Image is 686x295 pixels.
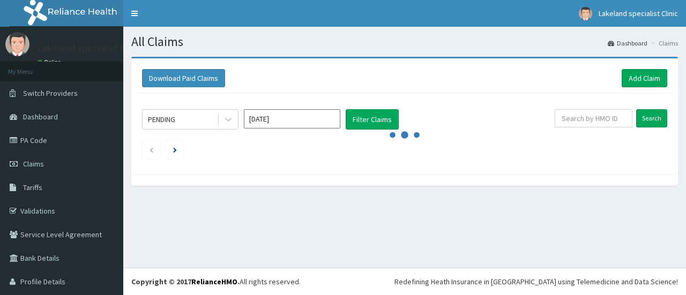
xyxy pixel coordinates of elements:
[394,276,678,287] div: Redefining Heath Insurance in [GEOGRAPHIC_DATA] using Telemedicine and Data Science!
[173,145,177,154] a: Next page
[389,119,421,151] svg: audio-loading
[23,159,44,169] span: Claims
[23,88,78,98] span: Switch Providers
[579,7,592,20] img: User Image
[123,268,686,295] footer: All rights reserved.
[131,277,240,286] strong: Copyright © 2017 .
[191,277,237,286] a: RelianceHMO
[5,32,29,56] img: User Image
[648,39,678,48] li: Claims
[622,69,667,87] a: Add Claim
[149,145,154,154] a: Previous page
[38,43,143,53] p: Lakeland specialist Clinic
[636,109,667,127] input: Search
[23,183,42,192] span: Tariffs
[142,69,225,87] button: Download Paid Claims
[346,109,399,130] button: Filter Claims
[148,114,175,125] div: PENDING
[599,9,678,18] span: Lakeland specialist Clinic
[608,39,647,48] a: Dashboard
[38,58,63,66] a: Online
[23,112,58,122] span: Dashboard
[244,109,340,128] input: Select Month and Year
[131,35,678,49] h1: All Claims
[555,109,632,127] input: Search by HMO ID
